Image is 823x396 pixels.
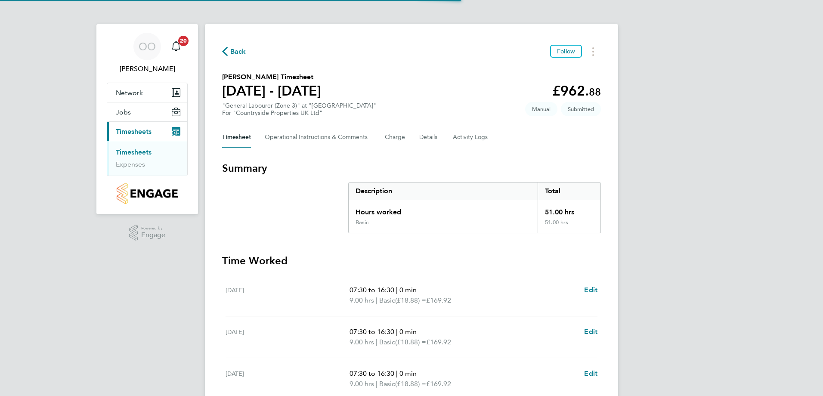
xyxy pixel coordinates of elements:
[107,141,187,176] div: Timesheets
[116,108,131,116] span: Jobs
[538,200,600,219] div: 51.00 hrs
[167,33,185,60] a: 20
[376,338,377,346] span: |
[426,380,451,388] span: £169.92
[584,328,597,336] span: Edit
[550,45,582,58] button: Follow
[356,219,368,226] div: Basic
[129,225,166,241] a: Powered byEngage
[552,83,601,99] app-decimal: £962.
[96,24,198,214] nav: Main navigation
[538,183,600,200] div: Total
[178,36,189,46] span: 20
[107,64,188,74] span: Ola Oke
[426,338,451,346] span: £169.92
[419,127,439,148] button: Details
[584,286,597,294] span: Edit
[350,328,394,336] span: 07:30 to 16:30
[585,45,601,58] button: Timesheets Menu
[116,89,143,97] span: Network
[399,328,417,336] span: 0 min
[222,127,251,148] button: Timesheet
[350,296,374,304] span: 9.00 hrs
[584,368,597,379] a: Edit
[141,225,165,232] span: Powered by
[107,183,188,204] a: Go to home page
[141,232,165,239] span: Engage
[350,286,394,294] span: 07:30 to 16:30
[222,254,601,268] h3: Time Worked
[222,102,376,117] div: "General Labourer (Zone 3)" at "[GEOGRAPHIC_DATA]"
[222,82,321,99] h1: [DATE] - [DATE]
[348,182,601,233] div: Summary
[116,148,152,156] a: Timesheets
[399,369,417,377] span: 0 min
[349,200,538,219] div: Hours worked
[222,109,376,117] div: For "Countryside Properties UK Ltd"
[395,338,426,346] span: (£18.88) =
[453,127,489,148] button: Activity Logs
[385,127,405,148] button: Charge
[426,296,451,304] span: £169.92
[376,296,377,304] span: |
[399,286,417,294] span: 0 min
[350,369,394,377] span: 07:30 to 16:30
[396,286,398,294] span: |
[557,47,575,55] span: Follow
[396,369,398,377] span: |
[226,368,350,389] div: [DATE]
[116,127,152,136] span: Timesheets
[222,72,321,82] h2: [PERSON_NAME] Timesheet
[350,380,374,388] span: 9.00 hrs
[376,380,377,388] span: |
[379,295,395,306] span: Basic
[349,183,538,200] div: Description
[230,46,246,57] span: Back
[107,122,187,141] button: Timesheets
[107,83,187,102] button: Network
[265,127,371,148] button: Operational Instructions & Comments
[584,369,597,377] span: Edit
[107,33,188,74] a: OO[PERSON_NAME]
[538,219,600,233] div: 51.00 hrs
[584,327,597,337] a: Edit
[379,337,395,347] span: Basic
[525,102,557,116] span: This timesheet was manually created.
[222,46,246,57] button: Back
[226,327,350,347] div: [DATE]
[589,86,601,98] span: 88
[395,296,426,304] span: (£18.88) =
[116,160,145,168] a: Expenses
[226,285,350,306] div: [DATE]
[107,102,187,121] button: Jobs
[222,161,601,175] h3: Summary
[379,379,395,389] span: Basic
[584,285,597,295] a: Edit
[139,41,156,52] span: OO
[350,338,374,346] span: 9.00 hrs
[396,328,398,336] span: |
[561,102,601,116] span: This timesheet is Submitted.
[395,380,426,388] span: (£18.88) =
[117,183,177,204] img: countryside-properties-logo-retina.png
